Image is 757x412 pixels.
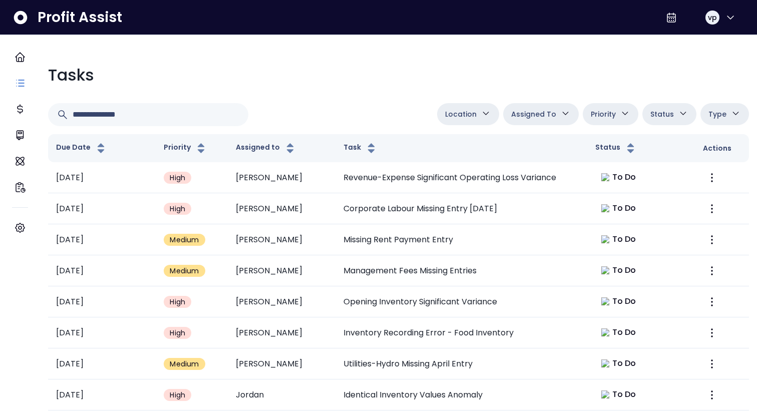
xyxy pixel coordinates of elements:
[170,235,199,245] span: Medium
[228,255,335,286] td: [PERSON_NAME]
[56,142,107,154] button: Due Date
[601,359,609,367] img: todo
[601,390,609,398] img: todo
[601,266,609,274] img: todo
[170,173,185,183] span: High
[601,204,609,212] img: todo
[612,233,636,245] span: To Do
[170,390,185,400] span: High
[170,266,199,276] span: Medium
[335,286,587,317] td: Opening Inventory Significant Variance
[703,386,721,404] button: More
[703,200,721,218] button: More
[48,348,156,379] td: [DATE]
[57,109,69,121] svg: Search icon
[445,108,477,120] span: Location
[612,326,636,338] span: To Do
[703,231,721,249] button: More
[511,108,556,120] span: Assigned To
[38,9,122,27] span: Profit Assist
[170,328,185,338] span: High
[335,224,587,255] td: Missing Rent Payment Entry
[228,348,335,379] td: [PERSON_NAME]
[703,355,721,373] button: More
[612,357,636,369] span: To Do
[228,162,335,193] td: [PERSON_NAME]
[170,204,185,214] span: High
[612,264,636,276] span: To Do
[48,193,156,224] td: [DATE]
[335,193,587,224] td: Corporate Labour Missing Entry [DATE]
[703,293,721,311] button: More
[703,324,721,342] button: More
[228,193,335,224] td: [PERSON_NAME]
[703,262,721,280] button: More
[236,142,296,154] button: Assigned to
[48,224,156,255] td: [DATE]
[48,379,156,410] td: [DATE]
[48,162,156,193] td: [DATE]
[48,286,156,317] td: [DATE]
[228,286,335,317] td: [PERSON_NAME]
[335,317,587,348] td: Inventory Recording Error - Food Inventory
[601,328,609,336] img: todo
[48,255,156,286] td: [DATE]
[228,379,335,410] td: Jordan
[335,379,587,410] td: Identical Inventory Values Anomaly
[335,348,587,379] td: Utilities-Hydro Missing April Entry
[335,255,587,286] td: Management Fees Missing Entries
[228,224,335,255] td: [PERSON_NAME]
[170,297,185,307] span: High
[601,297,609,305] img: todo
[612,388,636,400] span: To Do
[343,142,377,154] button: Task
[48,317,156,348] td: [DATE]
[601,235,609,243] img: todo
[612,295,636,307] span: To Do
[612,202,636,214] span: To Do
[48,63,94,87] p: Tasks
[228,317,335,348] td: [PERSON_NAME]
[164,142,207,154] button: Priority
[170,359,199,369] span: Medium
[335,162,587,193] td: Revenue-Expense Significant Operating Loss Variance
